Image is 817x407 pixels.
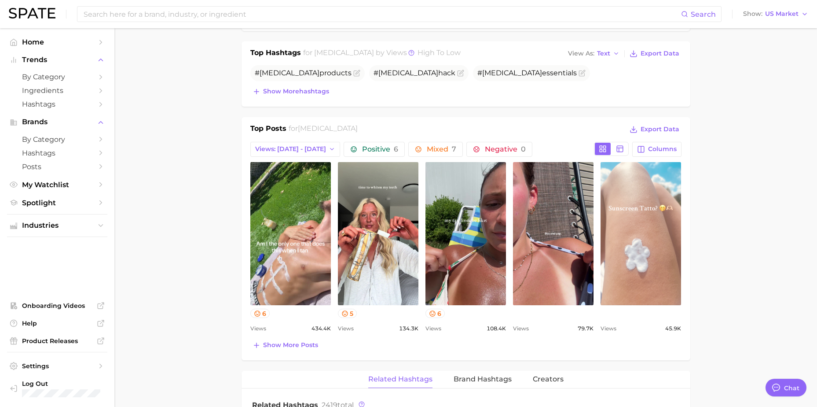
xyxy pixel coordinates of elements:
[374,69,455,77] span: # hack
[632,142,681,157] button: Columns
[22,302,92,310] span: Onboarding Videos
[457,70,464,77] button: Flag as miscategorized or irrelevant
[250,339,320,351] button: Show more posts
[314,48,374,57] span: [MEDICAL_DATA]
[394,145,398,153] span: 6
[298,124,358,133] span: [MEDICAL_DATA]
[7,53,107,67] button: Trends
[533,375,564,383] span: Creators
[482,69,542,77] span: [MEDICAL_DATA]
[7,196,107,210] a: Spotlight
[362,146,398,153] span: Positive
[7,334,107,348] a: Product Releases
[22,362,92,370] span: Settings
[22,38,92,46] span: Home
[7,219,107,232] button: Industries
[22,73,92,81] span: by Category
[7,377,107,400] a: Log out. Currently logged in with e-mail danielle.gonzalez@loreal.com.
[22,100,92,108] span: Hashtags
[22,149,92,157] span: Hashtags
[521,145,526,153] span: 0
[579,70,586,77] button: Flag as miscategorized or irrelevant
[22,222,92,229] span: Industries
[427,146,456,153] span: Mixed
[641,50,679,57] span: Export Data
[485,146,526,153] span: Negative
[627,48,681,60] button: Export Data
[566,48,622,59] button: View AsText
[7,70,107,84] a: by Category
[399,323,418,334] span: 134.3k
[255,69,352,77] span: # products
[22,380,114,388] span: Log Out
[255,145,326,153] span: Views: [DATE] - [DATE]
[7,317,107,330] a: Help
[425,309,445,318] button: 6
[578,323,594,334] span: 79.7k
[665,323,681,334] span: 45.9k
[7,160,107,174] a: Posts
[22,56,92,64] span: Trends
[338,323,354,334] span: Views
[378,69,438,77] span: [MEDICAL_DATA]
[7,299,107,312] a: Onboarding Videos
[250,48,301,60] h1: Top Hashtags
[7,35,107,49] a: Home
[568,51,594,56] span: View As
[250,85,331,98] button: Show morehashtags
[22,337,92,345] span: Product Releases
[22,199,92,207] span: Spotlight
[601,323,616,334] span: Views
[627,123,681,136] button: Export Data
[338,309,357,318] button: 5
[260,69,319,77] span: [MEDICAL_DATA]
[7,115,107,129] button: Brands
[691,10,716,18] span: Search
[597,51,610,56] span: Text
[648,145,677,153] span: Columns
[454,375,512,383] span: Brand Hashtags
[250,142,341,157] button: Views: [DATE] - [DATE]
[9,8,55,18] img: SPATE
[22,163,92,171] span: Posts
[741,8,810,20] button: ShowUS Market
[7,359,107,373] a: Settings
[22,118,92,126] span: Brands
[641,126,679,133] span: Export Data
[7,97,107,111] a: Hashtags
[765,11,799,16] span: US Market
[250,309,270,318] button: 6
[250,323,266,334] span: Views
[425,323,441,334] span: Views
[7,133,107,146] a: by Category
[7,178,107,192] a: My Watchlist
[353,70,360,77] button: Flag as miscategorized or irrelevant
[477,69,577,77] span: # essentials
[263,341,318,349] span: Show more posts
[22,86,92,95] span: Ingredients
[263,88,329,95] span: Show more hashtags
[83,7,681,22] input: Search here for a brand, industry, or ingredient
[22,181,92,189] span: My Watchlist
[7,84,107,97] a: Ingredients
[22,319,92,327] span: Help
[289,123,358,137] h2: for
[250,123,286,137] h1: Top Posts
[418,48,461,57] span: high to low
[368,375,432,383] span: Related Hashtags
[743,11,762,16] span: Show
[311,323,331,334] span: 434.4k
[22,135,92,144] span: by Category
[7,146,107,160] a: Hashtags
[487,323,506,334] span: 108.4k
[452,145,456,153] span: 7
[513,323,529,334] span: Views
[303,48,461,60] h2: for by Views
